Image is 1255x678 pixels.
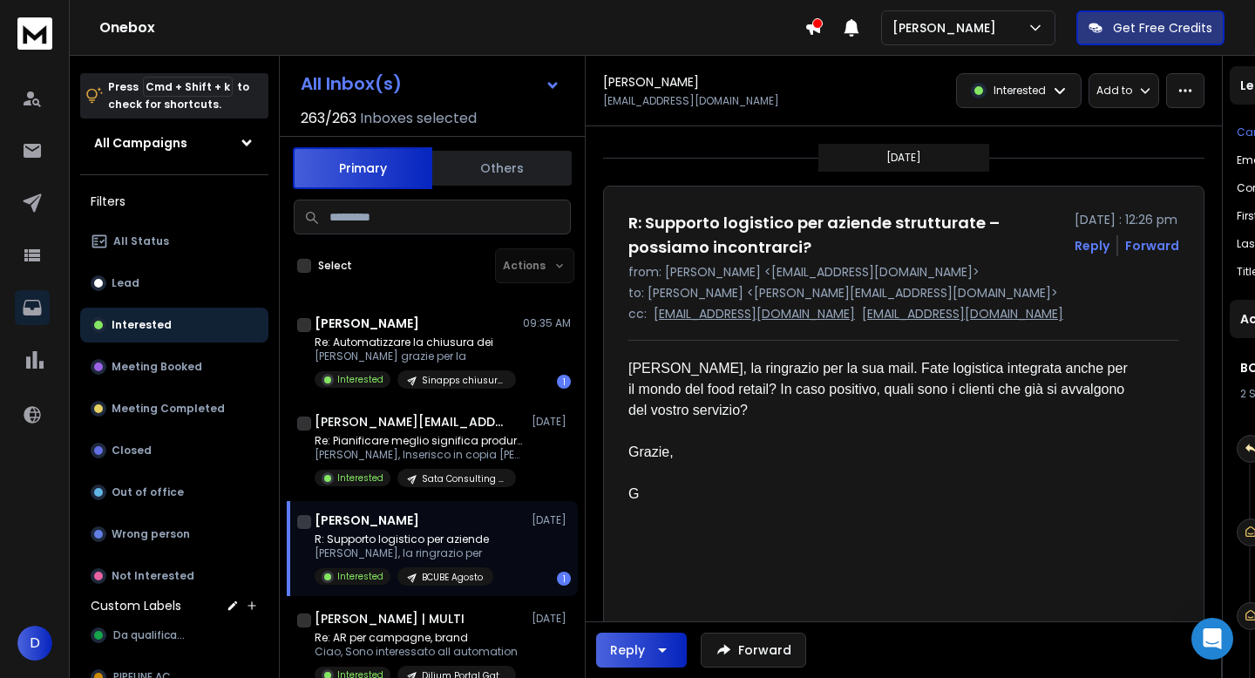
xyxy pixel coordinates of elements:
h1: All Inbox(s) [301,75,402,92]
h1: [PERSON_NAME][EMAIL_ADDRESS][DOMAIN_NAME] [315,413,506,431]
div: 1 [557,572,571,586]
div: Forward [1125,237,1179,254]
p: Lead [112,276,139,290]
p: [PERSON_NAME] grazie per la [315,349,516,363]
p: [DATE] [532,415,571,429]
button: D [17,626,52,661]
p: [PERSON_NAME], la ringrazio per [315,546,493,560]
button: Meeting Booked [80,349,268,384]
p: [PERSON_NAME], Inserisco in copia [PERSON_NAME], [315,448,524,462]
h1: [PERSON_NAME] [315,315,419,332]
h1: [PERSON_NAME] [315,512,419,529]
p: Interested [337,471,383,485]
p: Re: AR per campagne, brand [315,631,518,645]
p: BCUBE Agosto [422,571,483,584]
p: Re: Pianificare meglio significa produrre [315,434,524,448]
p: [PERSON_NAME] [892,19,1003,37]
label: Select [318,259,352,273]
img: logo [17,17,52,50]
p: Closed [112,444,152,458]
button: Get Free Credits [1076,10,1224,45]
span: Cmd + Shift + k [143,77,233,97]
h3: Inboxes selected [360,108,477,129]
button: All Inbox(s) [287,66,574,101]
p: [DATE] [886,151,921,165]
button: Reply [596,633,687,668]
div: Reply [610,641,645,659]
div: 1 [557,375,571,389]
h1: Onebox [99,17,804,38]
h1: [PERSON_NAME] | MULTI [315,610,465,627]
p: Wrong person [112,527,190,541]
p: Sata Consulting - produzione [422,472,505,485]
p: Add to [1096,84,1132,98]
button: Forward [701,633,806,668]
p: [EMAIL_ADDRESS][DOMAIN_NAME] [862,305,1063,322]
p: Press to check for shortcuts. [108,78,249,113]
p: Interested [337,373,383,386]
button: Not Interested [80,559,268,593]
div: G [628,484,1137,505]
p: All Status [113,234,169,248]
h3: Custom Labels [91,597,181,614]
button: Wrong person [80,517,268,552]
p: Meeting Booked [112,360,202,374]
button: Out of office [80,475,268,510]
p: [DATE] [532,612,571,626]
button: All Campaigns [80,125,268,160]
p: Interested [112,318,172,332]
button: Primary [293,147,432,189]
p: cc: [628,305,647,322]
p: Out of office [112,485,184,499]
button: Da qualificare [80,618,268,653]
h1: [PERSON_NAME] [603,73,699,91]
button: Closed [80,433,268,468]
button: Reply [1075,237,1109,254]
button: Lead [80,266,268,301]
p: from: [PERSON_NAME] <[EMAIL_ADDRESS][DOMAIN_NAME]> [628,263,1179,281]
p: R: Supporto logistico per aziende [315,532,493,546]
h1: R: Supporto logistico per aziende strutturate – possiamo incontrarci? [628,211,1064,260]
div: [PERSON_NAME], la ringrazio per la sua mail. Fate logistica integrata anche per il mondo del food... [628,358,1137,421]
p: Re: Automatizzare la chiusura dei [315,336,516,349]
button: All Status [80,224,268,259]
p: [DATE] : 12:26 pm [1075,211,1179,228]
p: Sinapps chiusureincloud [422,374,505,387]
button: Others [432,149,572,187]
p: [EMAIL_ADDRESS][DOMAIN_NAME] [603,94,779,108]
p: [EMAIL_ADDRESS][DOMAIN_NAME] [654,305,855,322]
p: 09:35 AM [523,316,571,330]
p: Interested [994,84,1046,98]
h3: Filters [80,189,268,214]
button: Meeting Completed [80,391,268,426]
span: Da qualificare [113,628,187,642]
div: Open Intercom Messenger [1191,618,1233,660]
span: 263 / 263 [301,108,356,129]
p: to: [PERSON_NAME] <[PERSON_NAME][EMAIL_ADDRESS][DOMAIN_NAME]> [628,284,1179,302]
p: Ciao, Sono interessato all automation [315,645,518,659]
button: Interested [80,308,268,342]
p: Not Interested [112,569,194,583]
p: Meeting Completed [112,402,225,416]
p: [DATE] [532,513,571,527]
p: Interested [337,570,383,583]
h1: All Campaigns [94,134,187,152]
div: Grazie, [628,442,1137,463]
p: Get Free Credits [1113,19,1212,37]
